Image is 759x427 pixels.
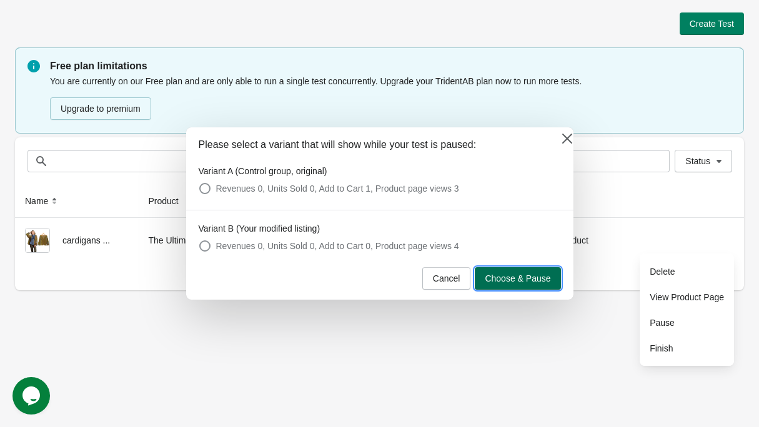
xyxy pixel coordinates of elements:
legend: Variant B (Your modified listing) [199,222,320,235]
legend: Variant A (Control group, original) [199,165,327,177]
button: Choose & Pause [475,267,560,290]
span: Revenues 0, Units Sold 0, Add to Cart 0, Product page views 4 [216,240,459,252]
span: Cancel [433,273,460,283]
span: Choose & Pause [485,273,550,283]
button: Cancel [422,267,471,290]
iframe: chat widget [12,377,52,415]
span: Revenues 0, Units Sold 0, Add to Cart 1, Product page views 3 [216,182,459,195]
